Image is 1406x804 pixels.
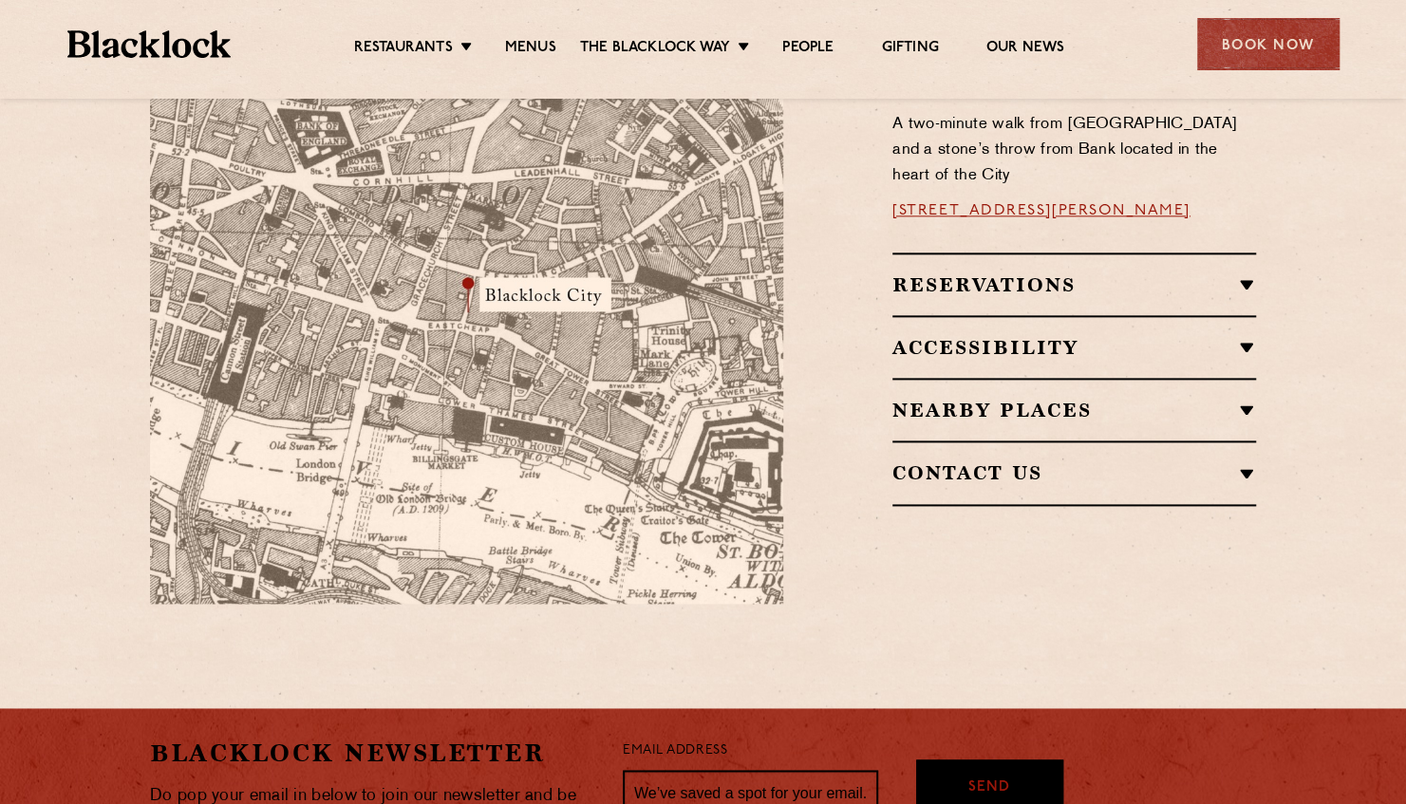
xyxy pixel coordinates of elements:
[968,777,1010,799] span: Send
[892,336,1256,359] h2: Accessibility
[782,39,834,60] a: People
[986,39,1065,60] a: Our News
[892,399,1256,421] h2: Nearby Places
[892,273,1256,296] h2: Reservations
[881,39,938,60] a: Gifting
[67,30,232,58] img: BL_Textured_Logo-footer-cropped.svg
[892,112,1256,189] p: A two-minute walk from [GEOGRAPHIC_DATA] and a stone’s throw from Bank located in the heart of th...
[892,461,1256,484] h2: Contact Us
[505,39,556,60] a: Menus
[354,39,453,60] a: Restaurants
[623,740,727,762] label: Email Address
[579,427,845,605] img: svg%3E
[580,39,730,60] a: The Blacklock Way
[150,737,594,770] h2: Blacklock Newsletter
[892,203,1190,218] a: [STREET_ADDRESS][PERSON_NAME]
[1197,18,1340,70] div: Book Now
